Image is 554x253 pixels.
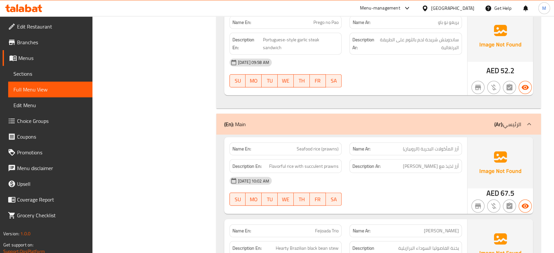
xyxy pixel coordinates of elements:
span: Coverage Report [17,196,87,204]
span: FR [312,195,323,204]
strong: Name En: [232,19,251,26]
a: Upsell [3,176,92,192]
a: Edit Menu [8,97,92,113]
a: Full Menu View [8,82,92,97]
span: Promotions [17,148,87,156]
a: Coupons [3,129,92,145]
strong: Name En: [232,146,251,152]
button: Not has choices [503,200,516,213]
strong: Description Ar: [352,36,376,52]
span: Menus [18,54,87,62]
button: WE [278,74,294,88]
span: AED [486,64,499,77]
button: FR [310,74,326,88]
button: FR [310,193,326,206]
span: WE [280,195,291,204]
span: Branches [17,38,87,46]
div: (En): Main(Ar):الرئيسي [216,114,541,135]
button: TH [294,74,310,88]
span: TH [296,195,307,204]
img: Ae5nvW7+0k+MAAAAAElFTkSuQmCC [467,11,533,62]
strong: Name En: [232,227,251,234]
p: Main [224,120,246,128]
button: TH [294,193,310,206]
a: Menus [3,50,92,66]
span: Choice Groups [17,117,87,125]
span: ساندويتش شريحة لحم بالثوم على الطريقة البرتغالية [377,36,459,52]
a: Grocery Checklist [3,207,92,223]
div: Menu-management [360,4,400,12]
span: Prego no Pao [313,19,339,26]
button: WE [278,193,294,206]
span: Hearty Brazilian black bean stew [276,244,339,252]
span: Grocery Checklist [17,211,87,219]
strong: Description Ar: [352,162,381,170]
a: Menu disclaimer [3,160,92,176]
span: Edit Menu [13,101,87,109]
span: Edit Restaurant [17,23,87,30]
strong: Description En: [232,244,262,252]
span: Version: [3,229,19,238]
span: 52.2 [501,64,514,77]
b: (Ar): [494,119,503,129]
span: Feijoada Trio [315,227,339,234]
button: Not branch specific item [471,81,485,94]
span: Flavorful rice with succulent prawns [269,162,339,170]
button: Purchased item [487,200,500,213]
div: [GEOGRAPHIC_DATA] [431,5,474,12]
strong: Name Ar: [352,146,370,152]
strong: Name Ar: [352,19,370,26]
img: Ae5nvW7+0k+MAAAAAElFTkSuQmCC [467,137,533,188]
span: AED [486,187,499,200]
span: MO [248,76,259,86]
span: أرز لذيذ مع روبيان طري [403,162,459,170]
span: Upsell [17,180,87,188]
span: SU [232,195,243,204]
button: Not branch specific item [471,200,485,213]
b: (En): [224,119,234,129]
button: SU [229,74,246,88]
span: بريغو نو باو [438,19,459,26]
span: TU [264,76,275,86]
a: Coverage Report [3,192,92,207]
span: SA [328,195,339,204]
p: الرئيسي [494,120,521,128]
span: Coupons [17,133,87,141]
span: M [542,5,546,12]
strong: Description En: [232,162,262,170]
span: Portuguese-style garlic steak sandwich [263,36,339,52]
span: TU [264,195,275,204]
span: Seafood rice (prawns) [297,146,339,152]
a: Sections [8,66,92,82]
span: أرز المأكولات البحرية (الروبيان) [403,146,459,152]
span: 67.5 [501,187,514,200]
span: [DATE] 10:02 AM [235,178,272,184]
a: Branches [3,34,92,50]
span: Full Menu View [13,86,87,93]
span: 1.0.0 [20,229,30,238]
span: SU [232,76,243,86]
span: [DATE] 09:58 AM [235,59,272,66]
span: WE [280,76,291,86]
span: [PERSON_NAME] [424,227,459,234]
button: TU [262,74,278,88]
button: SU [229,193,246,206]
button: SA [326,193,342,206]
button: Available [519,81,532,94]
span: TH [296,76,307,86]
a: Promotions [3,145,92,160]
button: TU [262,193,278,206]
button: Available [519,200,532,213]
span: SA [328,76,339,86]
span: Sections [13,70,87,78]
button: MO [246,74,262,88]
strong: Name Ar: [352,227,370,234]
button: SA [326,74,342,88]
span: Menu disclaimer [17,164,87,172]
button: Not has choices [503,81,516,94]
strong: Description En: [232,36,262,52]
button: MO [246,193,262,206]
a: Edit Restaurant [3,19,92,34]
button: Purchased item [487,81,500,94]
span: Get support on: [3,241,33,249]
